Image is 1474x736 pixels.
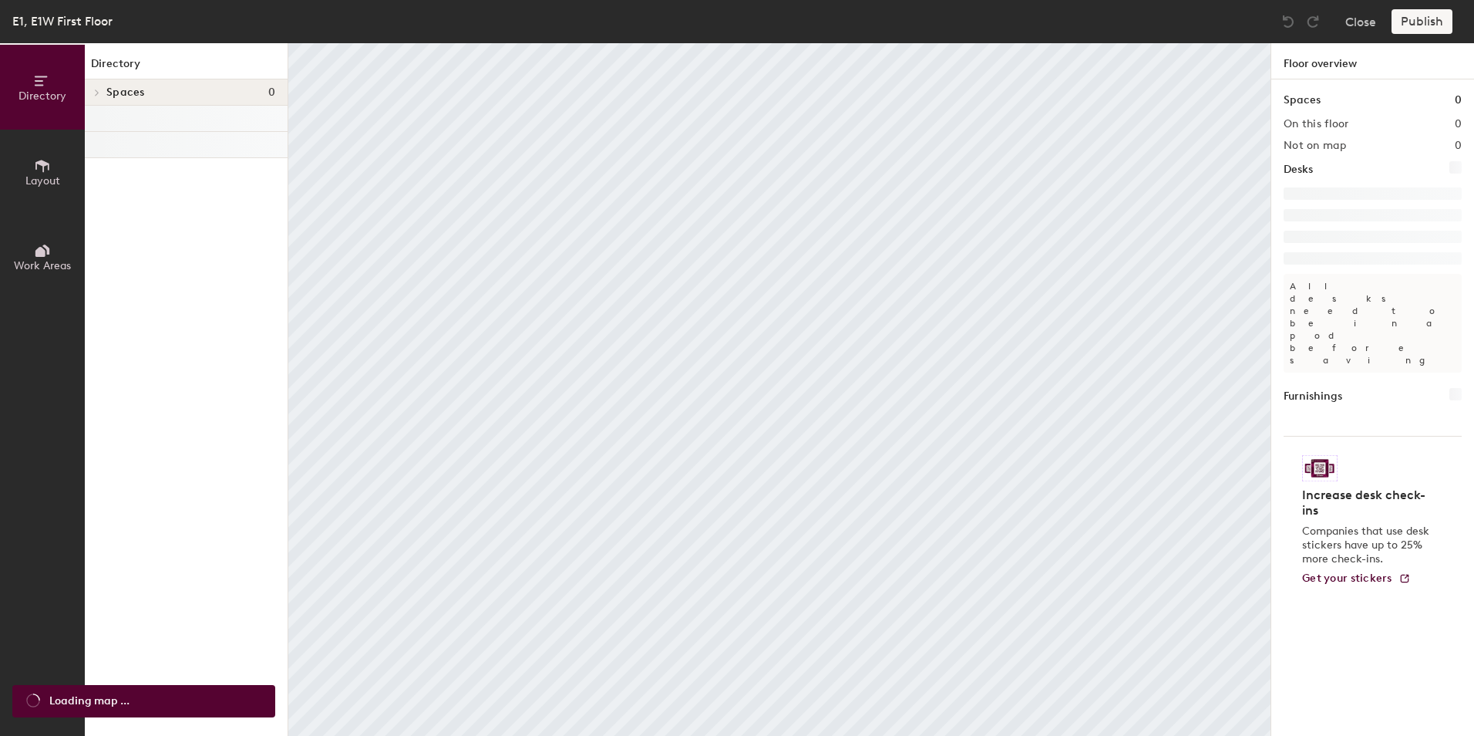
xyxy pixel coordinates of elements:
[1280,14,1296,29] img: Undo
[1284,92,1321,109] h1: Spaces
[1345,9,1376,34] button: Close
[12,12,113,31] div: E1, E1W First Floor
[1302,572,1411,586] a: Get your stickers
[85,56,288,79] h1: Directory
[25,174,60,187] span: Layout
[1271,43,1474,79] h1: Floor overview
[1284,118,1349,130] h2: On this floor
[1302,488,1434,518] h4: Increase desk check-ins
[1455,92,1462,109] h1: 0
[1284,388,1342,405] h1: Furnishings
[268,86,275,99] span: 0
[1455,140,1462,152] h2: 0
[1284,161,1313,178] h1: Desks
[1284,140,1346,152] h2: Not on map
[14,259,71,272] span: Work Areas
[106,86,145,99] span: Spaces
[19,89,66,103] span: Directory
[1302,455,1338,481] img: Sticker logo
[1455,118,1462,130] h2: 0
[1305,14,1321,29] img: Redo
[1302,572,1392,585] span: Get your stickers
[1302,525,1434,566] p: Companies that use desk stickers have up to 25% more check-ins.
[49,693,130,710] span: Loading map ...
[1284,274,1462,373] p: All desks need to be in a pod before saving
[288,43,1270,736] canvas: Map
